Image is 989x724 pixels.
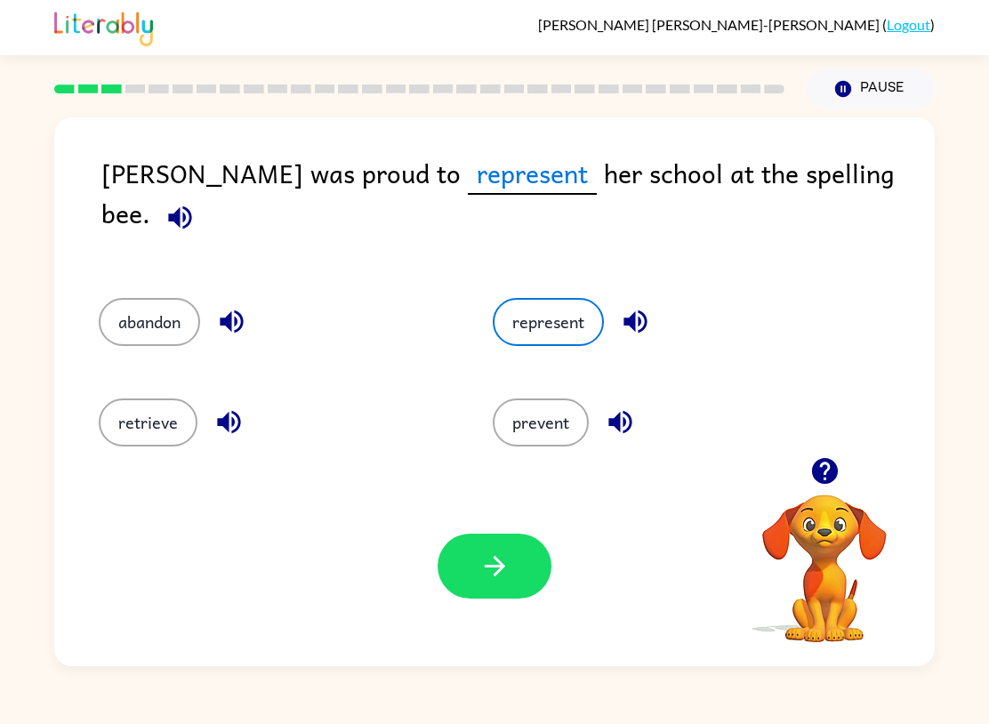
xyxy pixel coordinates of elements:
[101,153,935,262] div: [PERSON_NAME] was proud to her school at the spelling bee.
[99,398,197,446] button: retrieve
[887,16,930,33] a: Logout
[493,298,604,346] button: represent
[493,398,589,446] button: prevent
[736,467,913,645] video: Your browser must support playing .mp4 files to use Literably. Please try using another browser.
[538,16,882,33] span: [PERSON_NAME] [PERSON_NAME]-[PERSON_NAME]
[54,7,153,46] img: Literably
[468,153,597,195] span: represent
[538,16,935,33] div: ( )
[806,68,935,109] button: Pause
[99,298,200,346] button: abandon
